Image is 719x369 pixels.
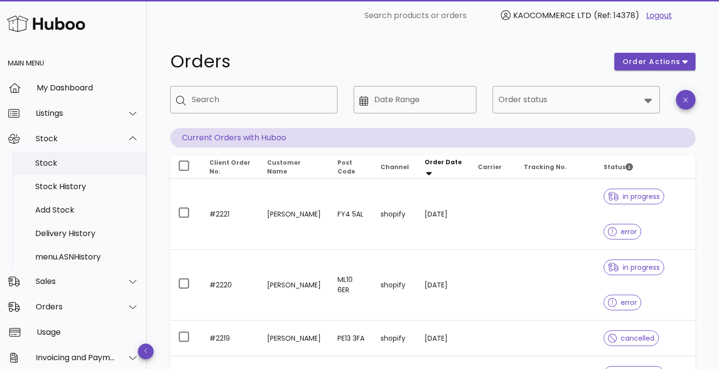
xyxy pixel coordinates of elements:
[259,155,330,179] th: Customer Name
[646,10,672,22] a: Logout
[373,321,417,356] td: shopify
[373,179,417,250] td: shopify
[37,83,139,92] div: My Dashboard
[259,179,330,250] td: [PERSON_NAME]
[36,353,115,362] div: Invoicing and Payments
[259,250,330,321] td: [PERSON_NAME]
[337,158,355,175] span: Post Code
[594,10,639,21] span: (Ref: 14378)
[330,179,373,250] td: FY4 5AL
[478,163,502,171] span: Carrier
[381,163,409,171] span: Channel
[35,229,139,238] div: Delivery History
[596,155,696,179] th: Status
[330,250,373,321] td: ML10 6ER
[608,335,654,342] span: cancelled
[604,163,633,171] span: Status
[35,182,139,191] div: Stock History
[493,86,660,113] div: Order status
[373,155,417,179] th: Channel
[36,277,115,286] div: Sales
[202,250,259,321] td: #2220
[7,13,85,34] img: Huboo Logo
[608,228,637,235] span: error
[35,205,139,215] div: Add Stock
[202,179,259,250] td: #2221
[417,250,470,321] td: [DATE]
[170,128,696,148] p: Current Orders with Huboo
[614,53,696,70] button: order actions
[513,10,591,21] span: KAOCOMMERCE LTD
[608,299,637,306] span: error
[330,155,373,179] th: Post Code
[35,158,139,168] div: Stock
[202,155,259,179] th: Client Order No.
[373,250,417,321] td: shopify
[425,158,462,166] span: Order Date
[209,158,250,175] span: Client Order No.
[36,109,115,118] div: Listings
[170,53,603,70] h1: Orders
[36,302,115,311] div: Orders
[35,252,139,261] div: menu.ASNHistory
[37,327,139,337] div: Usage
[516,155,596,179] th: Tracking No.
[417,179,470,250] td: [DATE]
[417,321,470,356] td: [DATE]
[417,155,470,179] th: Order Date: Sorted descending. Activate to remove sorting.
[608,193,660,200] span: in progress
[202,321,259,356] td: #2219
[608,264,660,271] span: in progress
[622,57,681,67] span: order actions
[36,134,115,143] div: Stock
[259,321,330,356] td: [PERSON_NAME]
[267,158,301,175] span: Customer Name
[524,163,567,171] span: Tracking No.
[330,321,373,356] td: PE13 3FA
[470,155,517,179] th: Carrier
